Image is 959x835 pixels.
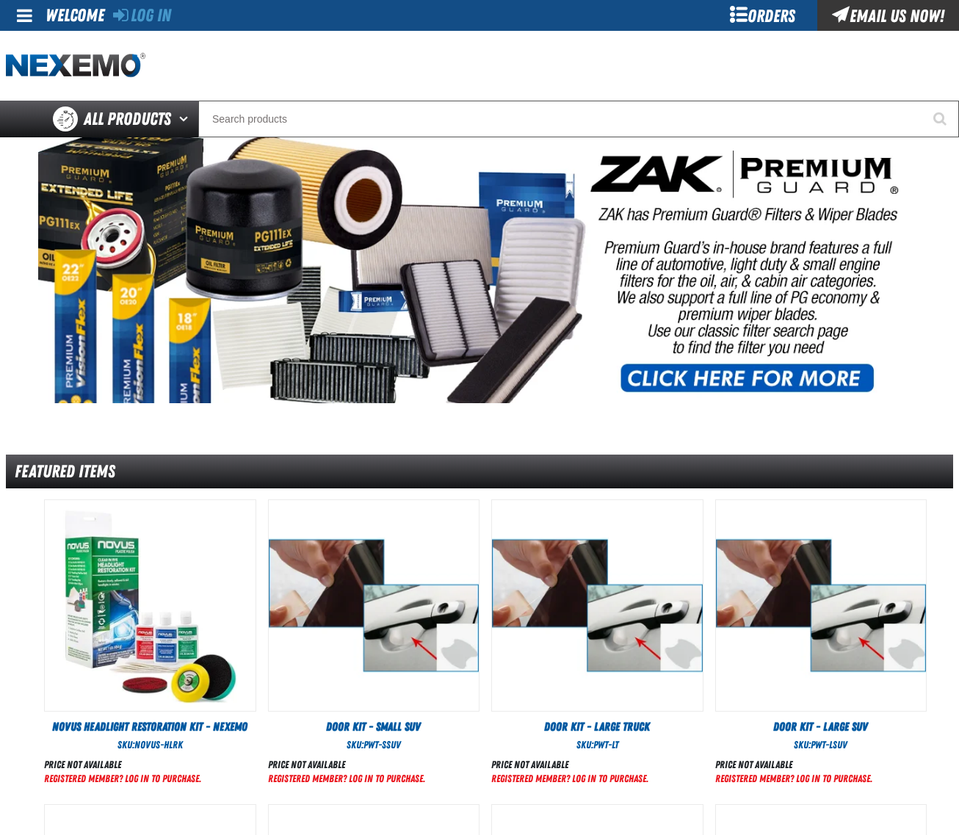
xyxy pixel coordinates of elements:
[198,101,959,137] input: Search
[491,738,703,752] div: SKU:
[44,758,201,772] div: Price not available
[52,720,247,734] span: Novus Headlight Restoration Kit - Nexemo
[45,500,256,711] : View Details of the Novus Headlight Restoration Kit - Nexemo
[922,101,959,137] button: Start Searching
[491,758,648,772] div: Price not available
[492,500,703,711] : View Details of the Door Kit - Large Truck
[544,720,650,734] span: Door Kit - Large Truck
[268,738,480,752] div: SKU:
[715,758,872,772] div: Price not available
[174,101,198,137] button: Open All Products pages
[44,773,201,784] a: Registered Member? Log In to purchase.
[134,739,183,751] span: NOVUS-HLRK
[84,106,171,132] span: All Products
[491,773,648,784] a: Registered Member? Log In to purchase.
[593,739,618,751] span: PWT-LT
[6,53,145,79] img: Nexemo logo
[715,773,872,784] a: Registered Member? Log In to purchase.
[113,5,171,26] a: Log In
[773,720,868,734] span: Door Kit - Large SUV
[268,773,425,784] a: Registered Member? Log In to purchase.
[363,739,401,751] span: PWT-SSUV
[268,719,480,735] a: Door Kit - Small SUV
[491,719,703,735] a: Door Kit - Large Truck
[269,500,479,711] img: Door Kit - Small SUV
[268,758,425,772] div: Price not available
[326,720,421,734] span: Door Kit - Small SUV
[716,500,927,711] : View Details of the Door Kit - Large SUV
[45,500,256,711] img: Novus Headlight Restoration Kit - Nexemo
[44,719,256,735] a: Novus Headlight Restoration Kit - Nexemo
[715,719,927,735] a: Door Kit - Large SUV
[811,739,847,751] span: PWT-LSUV
[716,500,927,711] img: Door Kit - Large SUV
[38,137,921,403] img: PG Filters & Wipers
[6,455,953,489] div: Featured Items
[715,738,927,752] div: SKU:
[269,500,479,711] : View Details of the Door Kit - Small SUV
[492,500,703,711] img: Door Kit - Large Truck
[44,738,256,752] div: SKU:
